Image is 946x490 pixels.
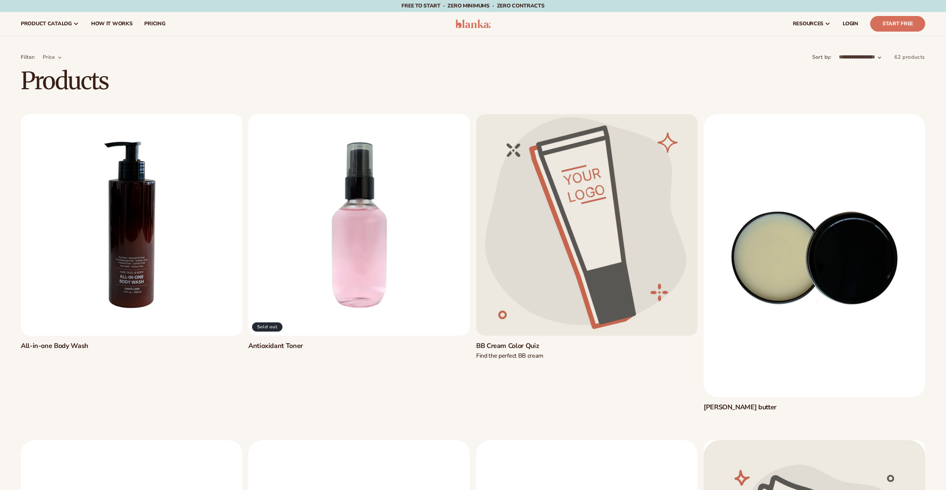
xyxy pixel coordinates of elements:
span: resources [793,21,823,27]
a: [PERSON_NAME] butter [704,403,925,412]
a: LOGIN [837,12,864,36]
p: Filter: [21,53,35,61]
a: Start Free [870,16,925,32]
a: BB Cream Color Quiz [476,342,698,350]
span: How It Works [91,21,133,27]
img: logo [455,19,491,28]
span: Free to start · ZERO minimums · ZERO contracts [401,2,544,9]
a: pricing [138,12,171,36]
a: Antioxidant Toner [248,342,470,350]
span: 62 products [894,54,925,61]
a: All-in-one Body Wash [21,342,242,350]
label: Sort by: [812,54,832,61]
a: product catalog [15,12,85,36]
summary: Price [43,53,62,61]
a: How It Works [85,12,139,36]
span: product catalog [21,21,72,27]
span: pricing [144,21,165,27]
a: resources [787,12,837,36]
span: Price [43,54,55,61]
span: LOGIN [843,21,858,27]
